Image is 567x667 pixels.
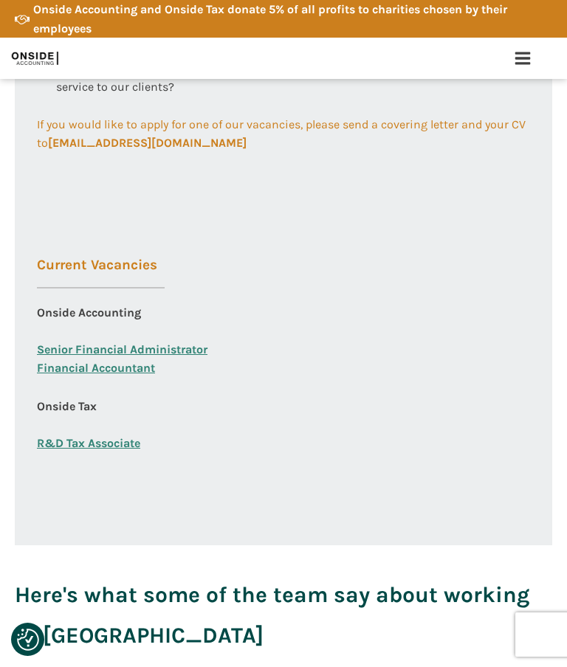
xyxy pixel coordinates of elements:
[48,136,247,150] b: [EMAIL_ADDRESS][DOMAIN_NAME]
[37,115,530,153] a: If you would like to apply for one of our vacancies, please send a covering letter and your CV to...
[37,397,97,434] div: Onside Tax
[37,359,155,396] a: Financial Accountant
[37,434,140,453] a: R&D Tax Associate
[37,303,141,340] div: Onside Accounting
[37,340,207,359] a: Senior Financial Administrator
[17,629,39,651] img: Revisit consent button
[12,47,58,69] img: Onside Accounting
[37,117,529,151] span: If you would like to apply for one of our vacancies, please send a covering letter and your CV to
[17,629,39,651] button: Consent Preferences
[56,61,502,94] span: Do you enjoy collaborating with accounting and tax colleagues to offer a seamless service to our ...
[15,575,552,656] h3: Here's what some of the team say about working at [GEOGRAPHIC_DATA]
[37,258,165,288] h3: Current Vacancies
